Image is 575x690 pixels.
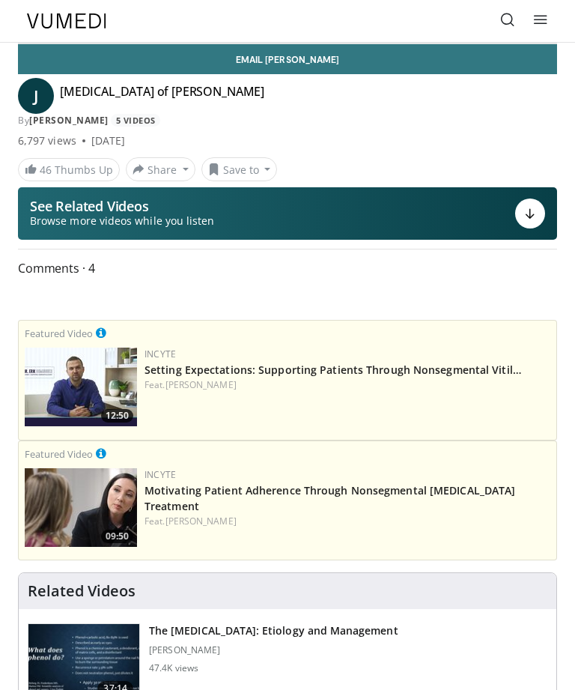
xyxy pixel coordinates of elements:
[18,114,557,127] div: By
[149,623,398,638] h3: The [MEDICAL_DATA]: Etiology and Management
[91,133,125,148] div: [DATE]
[25,348,137,426] a: 12:50
[28,582,136,600] h4: Related Videos
[18,78,54,114] a: J
[149,644,398,656] p: [PERSON_NAME]
[111,114,160,127] a: 5 Videos
[25,468,137,547] img: 39505ded-af48-40a4-bb84-dee7792dcfd5.png.150x105_q85_crop-smart_upscale.jpg
[165,378,237,391] a: [PERSON_NAME]
[144,515,550,528] div: Feat.
[30,199,214,214] p: See Related Videos
[165,515,237,527] a: [PERSON_NAME]
[101,530,133,543] span: 09:50
[60,84,264,108] h4: [MEDICAL_DATA] of [PERSON_NAME]
[25,447,93,461] small: Featured Video
[144,348,176,360] a: Incyte
[126,157,195,181] button: Share
[18,187,557,240] button: See Related Videos Browse more videos while you listen
[29,114,109,127] a: [PERSON_NAME]
[149,662,198,674] p: 47.4K views
[18,158,120,181] a: 46 Thumbs Up
[25,348,137,426] img: 98b3b5a8-6d6d-4e32-b979-fd4084b2b3f2.png.150x105_q85_crop-smart_upscale.jpg
[101,409,133,423] span: 12:50
[27,13,106,28] img: VuMedi Logo
[144,468,176,481] a: Incyte
[201,157,278,181] button: Save to
[25,468,137,547] a: 09:50
[30,214,214,229] span: Browse more videos while you listen
[18,44,557,74] a: Email [PERSON_NAME]
[18,133,76,148] span: 6,797 views
[40,163,52,177] span: 46
[18,258,557,278] span: Comments 4
[144,378,550,392] div: Feat.
[25,327,93,340] small: Featured Video
[144,363,522,377] a: Setting Expectations: Supporting Patients Through Nonsegmental Vitil…
[144,483,515,513] a: Motivating Patient Adherence Through Nonsegmental [MEDICAL_DATA] Treatment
